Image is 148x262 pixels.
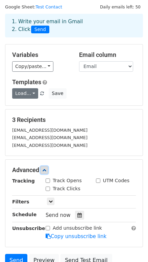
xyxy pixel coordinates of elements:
[49,88,66,99] button: Save
[103,177,129,184] label: UTM Codes
[12,128,88,133] small: [EMAIL_ADDRESS][DOMAIN_NAME]
[79,51,136,59] h5: Email column
[12,116,136,124] h5: 3 Recipients
[12,135,88,140] small: [EMAIL_ADDRESS][DOMAIN_NAME]
[12,143,88,148] small: [EMAIL_ADDRESS][DOMAIN_NAME]
[31,26,49,34] span: Send
[12,226,45,231] strong: Unsubscribe
[46,233,106,239] a: Copy unsubscribe link
[12,61,53,72] a: Copy/paste...
[114,230,148,262] iframe: Chat Widget
[53,225,102,232] label: Add unsubscribe link
[12,51,69,59] h5: Variables
[98,3,143,11] span: Daily emails left: 50
[12,212,36,217] strong: Schedule
[12,178,35,184] strong: Tracking
[53,177,82,184] label: Track Opens
[53,185,80,192] label: Track Clicks
[12,166,136,174] h5: Advanced
[35,4,62,9] a: Test Contact
[12,199,29,204] strong: Filters
[12,88,38,99] a: Load...
[98,4,143,9] a: Daily emails left: 50
[5,4,62,9] small: Google Sheet:
[7,18,141,33] div: 1. Write your email in Gmail 2. Click
[46,212,71,218] span: Send now
[12,78,41,86] a: Templates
